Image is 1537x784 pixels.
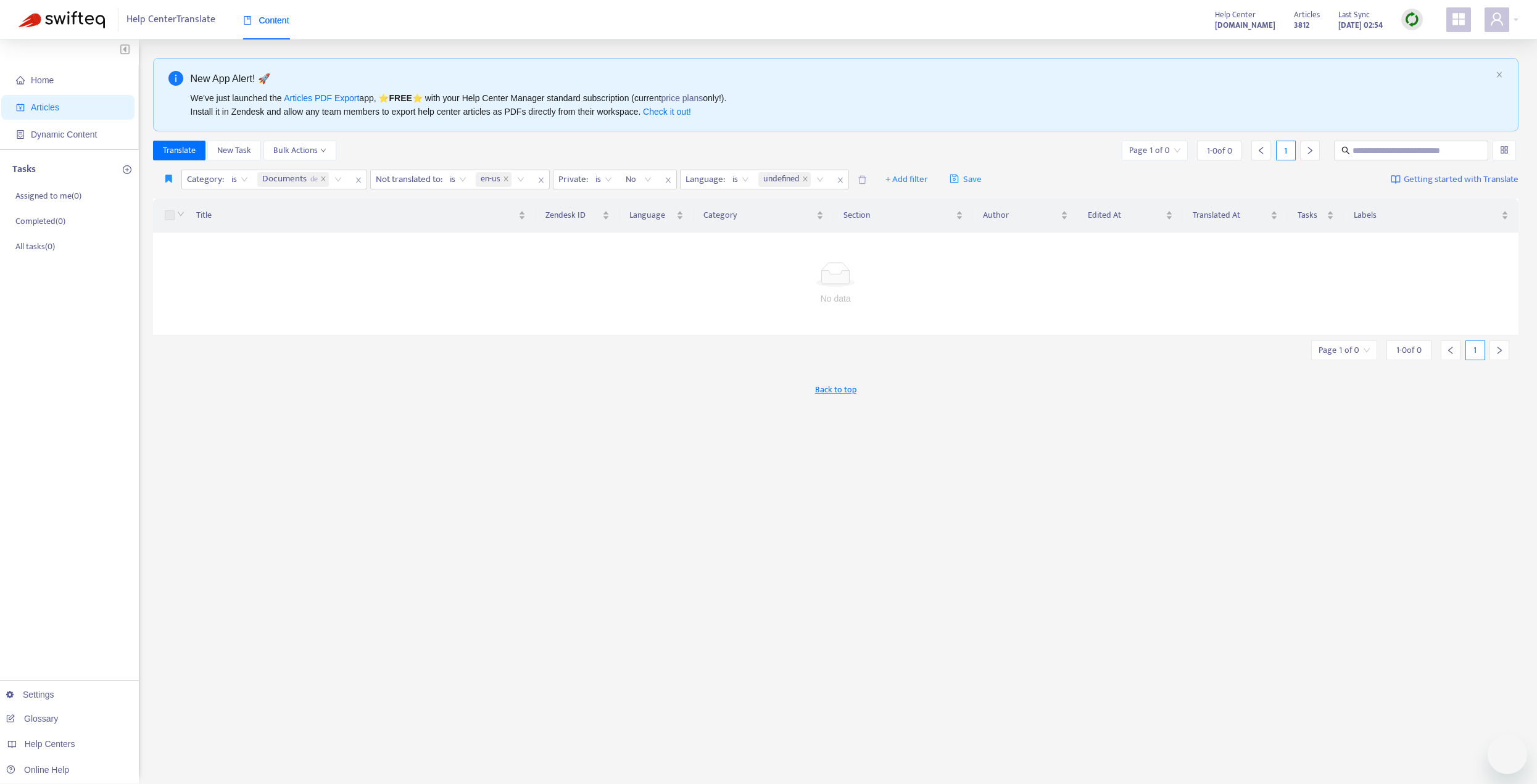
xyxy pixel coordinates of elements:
span: right [1306,146,1314,155]
a: Articles PDF Export [284,93,359,103]
th: Edited At [1078,199,1183,233]
span: right [1495,346,1504,355]
button: Bulk Actionsdown [263,141,336,160]
span: home [16,76,25,85]
img: image-link [1391,175,1401,184]
img: sync.dc5367851b00ba804db3.png [1404,12,1420,27]
span: Section [843,208,954,222]
span: Zendesk ID [545,208,600,222]
span: search [1341,146,1350,155]
button: Translate [153,141,205,160]
span: is [595,170,612,189]
span: is [450,170,466,189]
span: No [626,170,652,189]
th: Category [694,199,834,233]
span: Getting started with Translate [1404,173,1518,187]
span: Tasks [1298,208,1324,222]
div: New App Alert! 🚀 [191,71,1491,86]
span: close [1496,71,1503,78]
span: container [16,130,25,139]
button: close [1496,71,1503,79]
p: Completed ( 0 ) [15,215,65,228]
span: + Add filter [885,172,928,187]
span: left [1446,346,1455,355]
div: 1 [1465,340,1485,360]
span: close [533,173,549,188]
span: info-circle [168,71,183,86]
span: Labels [1354,208,1499,222]
img: Swifteq [19,11,105,28]
div: No data [168,292,1504,305]
span: Content [243,15,289,25]
span: Help Centers [25,739,75,749]
span: Last Sync [1338,8,1370,22]
span: de [310,173,318,185]
b: FREE [389,93,412,103]
a: Getting started with Translate [1391,170,1518,189]
span: Language [629,208,674,222]
a: Settings [6,690,54,699]
span: Translate [163,144,196,157]
span: Author [983,208,1058,222]
span: 1 - 0 of 0 [1207,144,1232,157]
span: Not translated to : [371,170,444,189]
th: Author [973,199,1078,233]
p: Tasks [12,162,36,177]
span: user [1489,12,1504,27]
span: left [1257,146,1266,155]
span: close [320,176,326,183]
span: down [177,210,184,218]
span: appstore [1451,12,1466,27]
span: Title [196,208,516,222]
span: New Task [217,144,251,157]
th: Labels [1344,199,1518,233]
span: 1 - 0 of 0 [1396,344,1422,357]
span: Articles [1294,8,1320,22]
span: undefined [758,172,811,187]
button: saveSave [940,170,992,189]
span: Help Center Translate [126,8,215,31]
button: New Task [207,141,261,160]
span: Private : [553,170,590,189]
th: Title [186,199,536,233]
span: Home [31,75,54,85]
span: Dynamic Content [31,130,97,139]
strong: [DOMAIN_NAME] [1215,19,1275,32]
span: en-us [481,172,500,187]
button: + Add filter [876,170,937,189]
span: Bulk Actions [273,144,326,157]
span: Category : [182,170,226,189]
span: is [732,170,749,189]
a: Glossary [6,714,58,724]
span: Translated At [1193,208,1268,222]
span: close [832,173,848,188]
span: undefined [763,172,800,187]
a: [DOMAIN_NAME] [1215,18,1275,32]
th: Language [619,199,694,233]
strong: [DATE] 02:54 [1338,19,1383,32]
a: price plans [661,93,703,103]
span: close [660,173,676,188]
span: Help Center [1215,8,1256,22]
span: close [802,176,808,183]
a: Online Help [6,765,69,775]
span: Documents [262,172,318,187]
span: Category [703,208,814,222]
span: close [503,176,509,183]
span: account-book [16,103,25,112]
strong: 3812 [1294,19,1309,32]
span: Back to top [815,383,856,396]
div: 1 [1276,141,1296,160]
span: is [231,170,248,189]
th: Translated At [1183,199,1288,233]
th: Tasks [1288,199,1344,233]
iframe: Schaltfläche zum Öffnen des Messaging-Fensters [1488,735,1527,774]
span: Save [950,172,982,187]
span: delete [858,175,867,184]
div: We've just launched the app, ⭐ ⭐️ with your Help Center Manager standard subscription (current on... [191,91,1491,118]
span: close [350,173,367,188]
span: book [243,16,252,25]
span: save [950,174,959,183]
span: en-us [476,172,512,187]
th: Zendesk ID [536,199,619,233]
